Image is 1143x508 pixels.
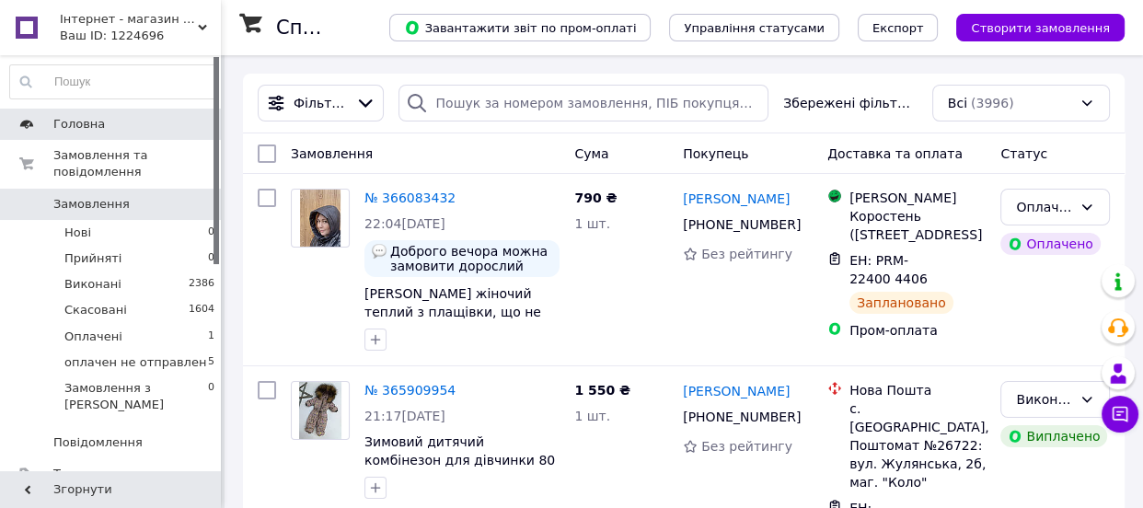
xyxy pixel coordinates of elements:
a: [PERSON_NAME] [683,190,790,208]
span: 5 [208,354,214,371]
span: 0 [208,380,214,413]
span: Доброго вечора можна замовити дорослий [390,244,552,273]
span: Замовлення та повідомлення [53,147,221,180]
span: Всі [948,94,967,112]
span: 21:17[DATE] [364,409,445,423]
div: Оплачено [1016,197,1072,217]
span: Фільтри [294,94,348,112]
span: 1 [208,329,214,345]
span: Експорт [872,21,924,35]
button: Управління статусами [669,14,839,41]
span: Головна [53,116,105,133]
span: 1 шт. [574,409,610,423]
div: Заплановано [849,292,953,314]
div: Виплачено [1000,425,1107,447]
div: Виконано [1016,389,1072,410]
span: Інтернет - магазин одягу та взуття Зiрочка [60,11,198,28]
span: 1 550 ₴ [574,383,630,398]
a: № 366083432 [364,190,456,205]
div: Ваш ID: 1224696 [60,28,221,44]
span: Виконані [64,276,121,293]
span: Прийняті [64,250,121,267]
img: Фото товару [299,382,342,439]
div: [PERSON_NAME] [849,189,986,207]
a: Зимовий дитячий комбінезон для дівчинки 80 см [364,434,555,486]
div: Пром-оплата [849,321,986,340]
span: Замовлення [53,196,130,213]
h1: Список замовлень [276,17,463,39]
img: :speech_balloon: [372,244,387,259]
button: Експорт [858,14,939,41]
a: Фото товару [291,381,350,440]
span: 2386 [189,276,214,293]
span: Cума [574,146,608,161]
input: Пошук за номером замовлення, ПІБ покупця, номером телефону, Email, номером накладної [398,85,769,121]
span: Товари та послуги [53,466,170,482]
img: Фото товару [300,190,341,247]
a: Фото товару [291,189,350,248]
span: 1 шт. [574,216,610,231]
span: Управління статусами [684,21,825,35]
span: Без рейтингу [701,247,792,261]
span: (3996) [971,96,1014,110]
div: Оплачено [1000,233,1100,255]
span: Завантажити звіт по пром-оплаті [404,19,636,36]
span: Покупець [683,146,748,161]
span: [PHONE_NUMBER] [683,410,801,424]
span: 0 [208,225,214,241]
input: Пошук [10,65,215,98]
a: [PERSON_NAME] жіночий теплий з плащівки, що не мокне, капюшон на застібці «блискавці» універсальн... [364,286,555,375]
span: Нові [64,225,91,241]
span: 0 [208,250,214,267]
span: [PHONE_NUMBER] [683,217,801,232]
button: Створити замовлення [956,14,1125,41]
span: Доставка та оплата [827,146,963,161]
a: [PERSON_NAME] [683,382,790,400]
span: Замовлення з [PERSON_NAME] [64,380,208,413]
span: 22:04[DATE] [364,216,445,231]
span: Скасовані [64,302,127,318]
button: Завантажити звіт по пром-оплаті [389,14,651,41]
span: Оплачені [64,329,122,345]
span: Статус [1000,146,1047,161]
span: 790 ₴ [574,190,617,205]
span: Збережені фільтри: [783,94,918,112]
span: ЕН: PRM-22400 4406 [849,253,928,286]
span: Замовлення [291,146,373,161]
button: Чат з покупцем [1102,396,1138,433]
span: оплачен не отправлен [64,354,206,371]
div: Коростень ([STREET_ADDRESS] [849,207,986,244]
a: № 365909954 [364,383,456,398]
div: с. [GEOGRAPHIC_DATA], Поштомат №26722: вул. Жулянська, 2б, маг. "Коло" [849,399,986,491]
span: Без рейтингу [701,439,792,454]
div: Нова Пошта [849,381,986,399]
span: Створити замовлення [971,21,1110,35]
a: Створити замовлення [938,19,1125,34]
span: 1604 [189,302,214,318]
span: Повідомлення [53,434,143,451]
